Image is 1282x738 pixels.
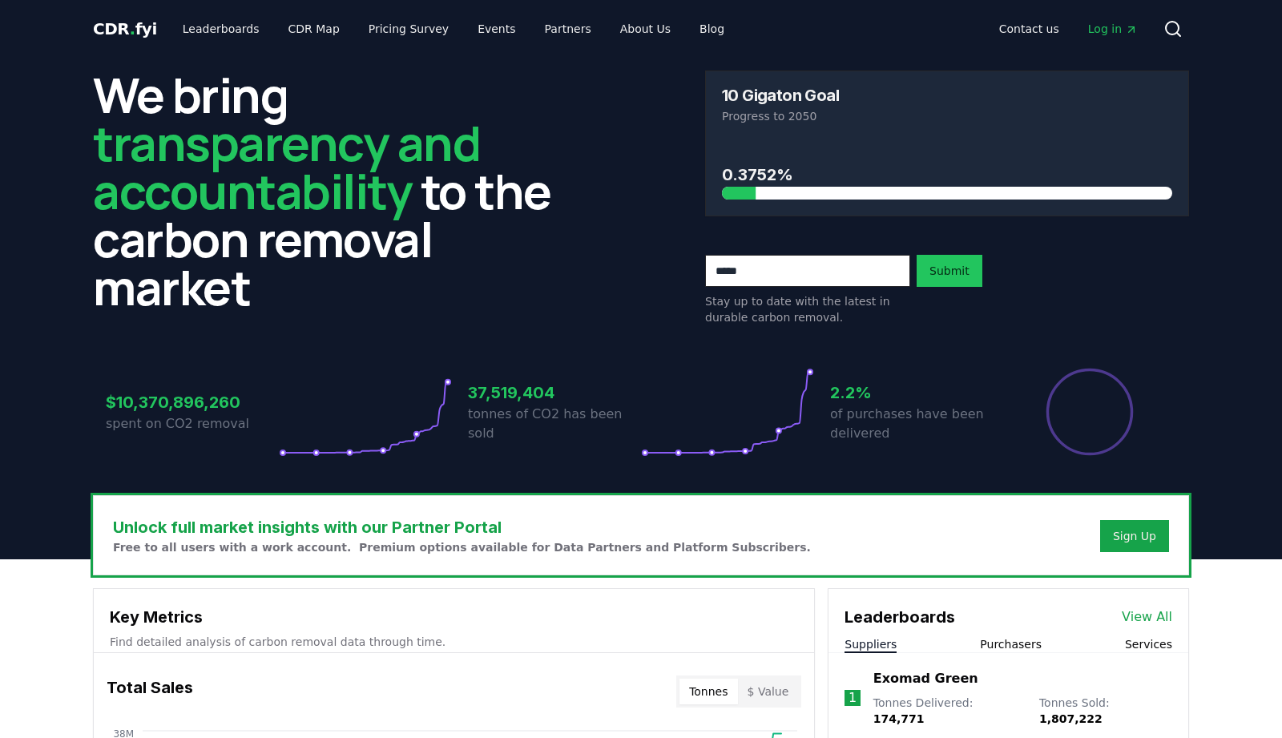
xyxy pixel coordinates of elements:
a: CDR.fyi [93,18,157,40]
h3: Total Sales [107,675,193,708]
h3: $10,370,896,260 [106,390,279,414]
p: of purchases have been delivered [830,405,1003,443]
button: $ Value [738,679,799,704]
h3: Unlock full market insights with our Partner Portal [113,515,811,539]
h3: Leaderboards [845,605,955,629]
p: Tonnes Sold : [1039,695,1172,727]
button: Sign Up [1100,520,1169,552]
a: Sign Up [1113,528,1156,544]
p: Free to all users with a work account. Premium options available for Data Partners and Platform S... [113,539,811,555]
button: Services [1125,636,1172,652]
h3: 37,519,404 [468,381,641,405]
a: Pricing Survey [356,14,462,43]
div: Percentage of sales delivered [1045,367,1135,457]
span: transparency and accountability [93,110,480,224]
button: Tonnes [679,679,737,704]
a: Contact us [986,14,1072,43]
span: 1,807,222 [1039,712,1103,725]
p: Find detailed analysis of carbon removal data through time. [110,634,798,650]
a: CDR Map [276,14,353,43]
p: 1 [849,688,857,708]
a: Leaderboards [170,14,272,43]
span: Log in [1088,21,1138,37]
nav: Main [170,14,737,43]
a: Exomad Green [873,669,978,688]
span: CDR fyi [93,19,157,38]
span: . [130,19,135,38]
h3: 10 Gigaton Goal [722,87,839,103]
h3: Key Metrics [110,605,798,629]
p: Tonnes Delivered : [873,695,1023,727]
button: Purchasers [980,636,1042,652]
span: 174,771 [873,712,925,725]
button: Submit [917,255,982,287]
p: Progress to 2050 [722,108,1172,124]
p: spent on CO2 removal [106,414,279,434]
a: Blog [687,14,737,43]
h3: 2.2% [830,381,1003,405]
p: tonnes of CO2 has been sold [468,405,641,443]
a: Partners [532,14,604,43]
h2: We bring to the carbon removal market [93,71,577,311]
a: Events [465,14,528,43]
h3: 0.3752% [722,163,1172,187]
p: Stay up to date with the latest in durable carbon removal. [705,293,910,325]
a: View All [1122,607,1172,627]
nav: Main [986,14,1151,43]
a: About Us [607,14,683,43]
button: Suppliers [845,636,897,652]
a: Log in [1075,14,1151,43]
